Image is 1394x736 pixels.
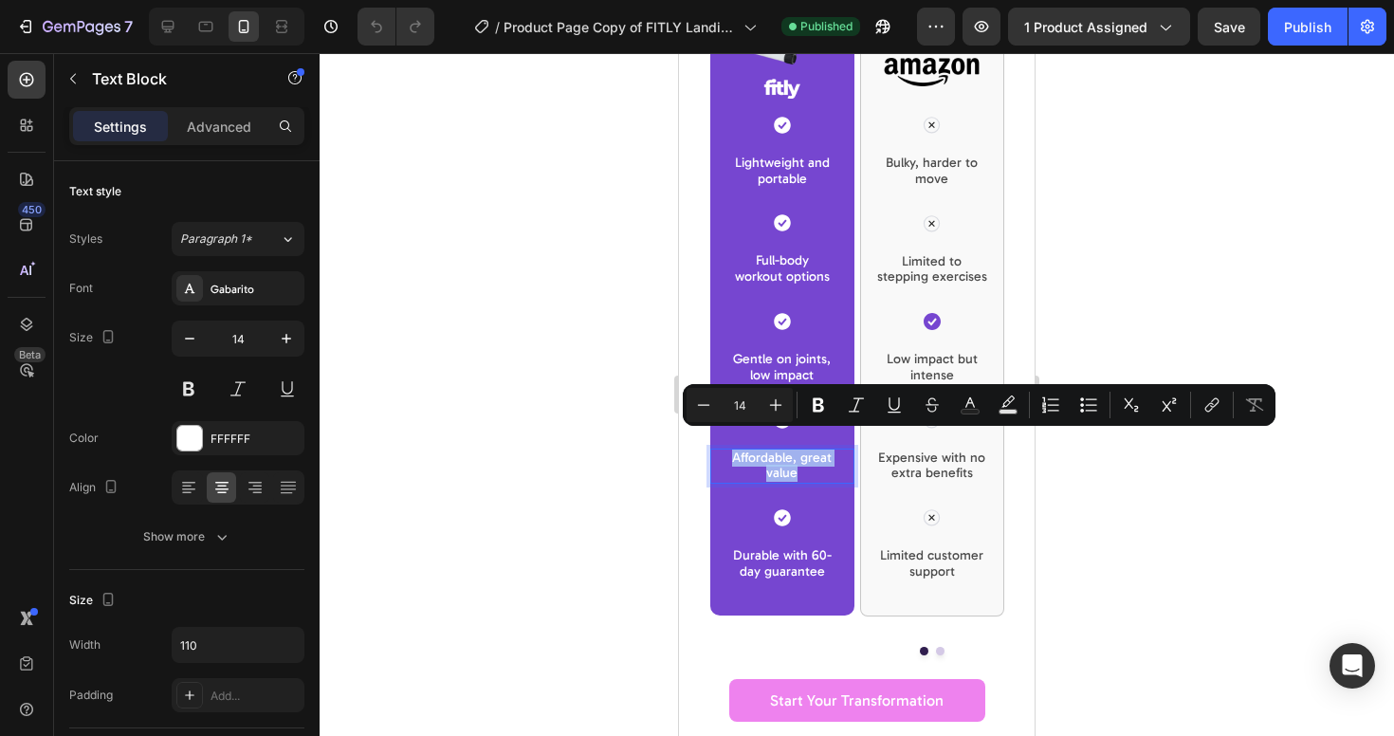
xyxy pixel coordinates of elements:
span: / [495,17,500,37]
div: Add... [211,688,300,705]
div: Show more [143,527,231,546]
button: Publish [1268,8,1348,46]
div: Beta [14,347,46,362]
span: Published [800,18,853,35]
div: Editor contextual toolbar [683,384,1275,426]
button: Show more [69,520,304,554]
span: Paragraph 1* [180,230,252,248]
span: Save [1214,19,1245,35]
div: Publish [1284,17,1331,37]
div: Undo/Redo [358,8,434,46]
div: Text style [69,183,121,200]
div: Size [69,325,119,351]
div: FFFFFF [211,431,300,448]
div: Open Intercom Messenger [1330,643,1375,689]
button: Paragraph 1* [172,222,304,256]
p: 7 [124,15,133,38]
div: Color [69,430,99,447]
div: Gabarito [211,281,300,298]
p: Advanced [187,117,251,137]
input: Auto [173,628,303,662]
iframe: Design area [679,53,1035,736]
span: Product Page Copy of FITLY Landing Page aster (weight loss) [504,17,736,37]
div: Styles [69,230,102,248]
div: 450 [18,202,46,217]
button: 7 [8,8,141,46]
div: Padding [69,687,113,704]
button: Save [1198,8,1260,46]
p: Settings [94,117,147,137]
div: Font [69,280,93,297]
span: 1 product assigned [1024,17,1147,37]
div: Size [69,588,119,614]
p: Text Block [92,67,253,90]
div: Align [69,475,122,501]
button: 1 product assigned [1008,8,1190,46]
div: Width [69,636,101,653]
